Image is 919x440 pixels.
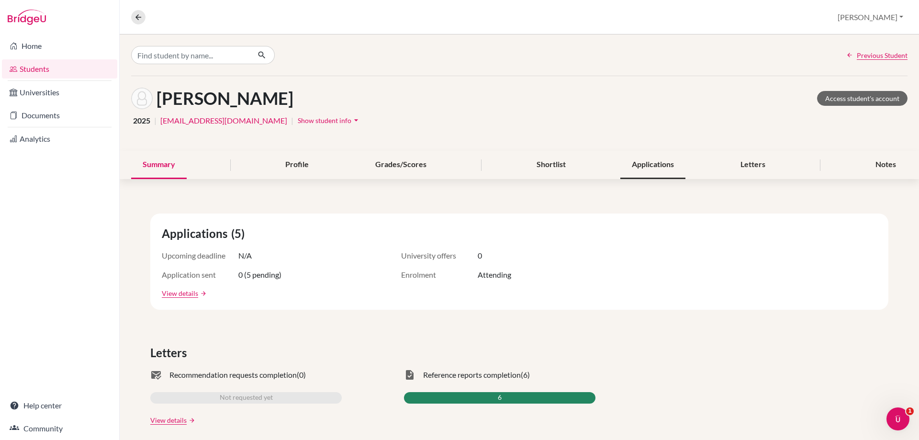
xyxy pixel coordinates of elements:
span: | [154,115,157,126]
span: Reference reports completion [423,369,521,381]
span: (5) [231,225,248,242]
a: Help center [2,396,117,415]
a: Analytics [2,129,117,148]
a: arrow_forward [187,417,195,424]
input: Find student by name... [131,46,250,64]
button: Show student infoarrow_drop_down [297,113,361,128]
div: Letters [729,151,777,179]
i: arrow_drop_down [351,115,361,125]
span: Show student info [298,116,351,124]
div: Applications [620,151,685,179]
a: Access student's account [817,91,908,106]
span: Application sent [162,269,238,281]
a: Documents [2,106,117,125]
button: [PERSON_NAME] [833,8,908,26]
span: Previous Student [857,50,908,60]
div: Profile [274,151,320,179]
div: Shortlist [525,151,577,179]
a: View details [150,415,187,425]
span: Not requested yet [220,392,273,404]
iframe: Intercom live chat [886,407,909,430]
span: 1 [906,407,914,415]
a: arrow_forward [198,290,207,297]
a: Students [2,59,117,79]
span: Applications [162,225,231,242]
a: [EMAIL_ADDRESS][DOMAIN_NAME] [160,115,287,126]
img: Bridge-U [8,10,46,25]
a: View details [162,288,198,298]
span: Letters [150,344,191,361]
div: Notes [864,151,908,179]
span: Recommendation requests completion [169,369,297,381]
h1: [PERSON_NAME] [157,88,293,109]
img: Zayn Sabir's avatar [131,88,153,109]
span: 2025 [133,115,150,126]
span: Attending [478,269,511,281]
div: Grades/Scores [364,151,438,179]
span: (0) [297,369,306,381]
span: N/A [238,250,252,261]
div: Summary [131,151,187,179]
span: 0 [478,250,482,261]
a: Universities [2,83,117,102]
span: (6) [521,369,530,381]
span: task [404,369,415,381]
span: Upcoming deadline [162,250,238,261]
span: 0 (5 pending) [238,269,281,281]
span: Enrolment [401,269,478,281]
span: University offers [401,250,478,261]
a: Previous Student [846,50,908,60]
span: | [291,115,293,126]
a: Home [2,36,117,56]
a: Community [2,419,117,438]
span: mark_email_read [150,369,162,381]
span: 6 [498,392,502,404]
